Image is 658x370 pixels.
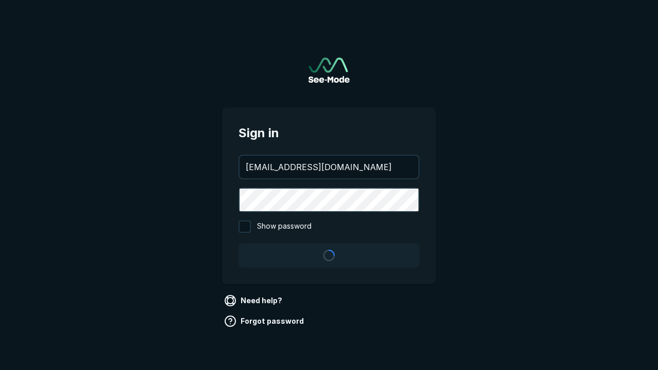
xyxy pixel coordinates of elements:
img: See-Mode Logo [308,58,350,83]
span: Sign in [239,124,419,142]
input: your@email.com [240,156,418,178]
a: Need help? [222,292,286,309]
a: Forgot password [222,313,308,329]
span: Show password [257,220,312,233]
a: Go to sign in [308,58,350,83]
